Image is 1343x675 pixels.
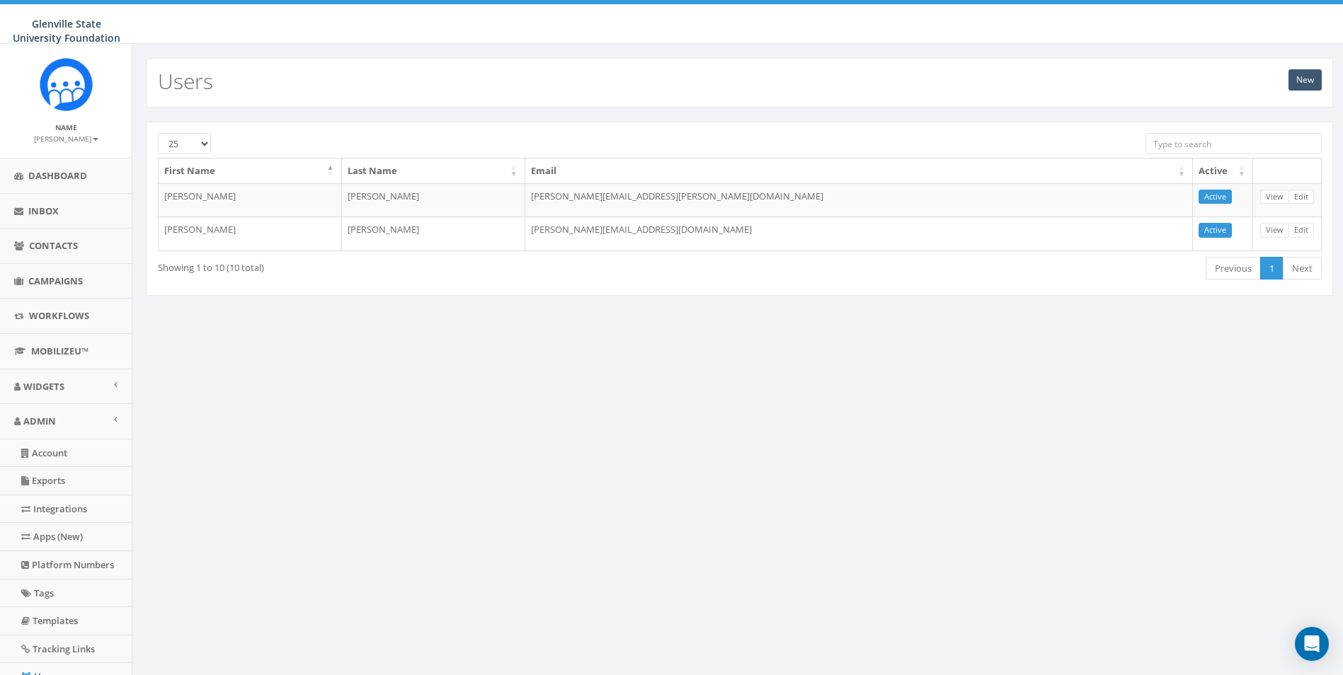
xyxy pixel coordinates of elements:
[28,204,59,217] span: Inbox
[1193,158,1253,183] th: Active: activate to sort column ascending
[525,183,1193,217] td: [PERSON_NAME][EMAIL_ADDRESS][PERSON_NAME][DOMAIN_NAME]
[55,122,77,132] small: Name
[525,217,1193,250] td: [PERSON_NAME][EMAIL_ADDRESS][DOMAIN_NAME]
[342,158,525,183] th: Last Name: activate to sort column ascending
[40,58,93,111] img: Rally_Corp_Icon.png
[525,158,1193,183] th: Email: activate to sort column ascending
[158,69,213,93] h2: Users
[342,183,525,217] td: [PERSON_NAME]
[1288,223,1314,238] a: Edit
[1295,627,1329,661] div: Open Intercom Messenger
[1260,257,1284,280] a: 1
[1288,190,1314,204] a: Edit
[158,255,631,275] div: Showing 1 to 10 (10 total)
[159,217,342,250] td: [PERSON_NAME]
[159,158,342,183] th: First Name: activate to sort column descending
[29,309,89,322] span: Workflows
[159,183,342,217] td: [PERSON_NAME]
[34,132,98,144] a: [PERSON_NAME]
[1288,69,1322,91] a: New
[28,275,83,287] span: Campaigns
[23,380,64,393] span: Widgets
[1283,257,1322,280] a: Next
[28,169,87,182] span: Dashboard
[1199,190,1232,204] a: Active
[1199,223,1232,238] a: Active
[1260,223,1289,238] a: View
[1145,133,1322,154] input: Type to search
[34,134,98,144] small: [PERSON_NAME]
[13,17,120,45] span: Glenville State University Foundation
[1260,190,1289,204] a: View
[29,239,78,252] span: Contacts
[1206,257,1261,280] a: Previous
[31,345,88,357] span: MobilizeU™
[342,217,525,250] td: [PERSON_NAME]
[23,415,56,427] span: Admin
